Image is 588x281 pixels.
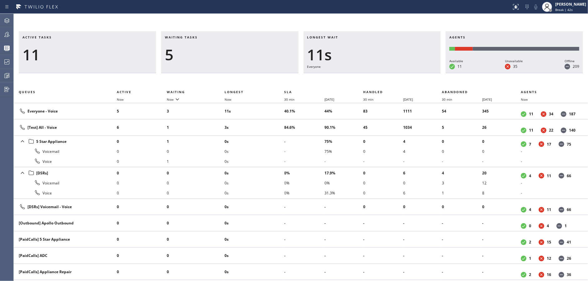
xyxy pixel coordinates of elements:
li: 0 [117,267,167,277]
dd: 41 [567,239,571,245]
div: Everyone [307,64,437,69]
li: 0 [167,218,225,228]
div: [DSRs] Voicemail - Voice [19,203,112,211]
li: 1111 [403,106,442,116]
li: - [284,136,324,146]
li: 0s [225,168,284,178]
div: Unavailable [505,58,523,64]
li: - [324,251,363,261]
li: 0s [225,251,284,261]
li: 4 [442,168,482,178]
li: 0 [117,202,167,212]
li: 84.6% [284,123,324,133]
li: - [442,267,482,277]
li: 1 [167,123,225,133]
dd: 1 [565,223,567,228]
span: Waiting tasks [165,35,198,39]
dd: 22 [549,128,553,133]
li: 0 [117,136,167,146]
li: 0 [363,136,403,146]
li: 6 [403,168,442,178]
dt: Unavailable [539,223,544,229]
dt: Unavailable [541,111,546,117]
li: 0 [363,188,403,198]
li: 90.1% [324,123,363,133]
li: - [363,267,403,277]
li: 0% [324,178,363,188]
li: 0s [225,136,284,146]
dt: Unavailable [539,141,544,147]
dd: 4 [529,207,531,212]
dt: Offline [559,239,564,245]
dd: 4 [547,223,549,228]
dd: 187 [569,111,576,117]
dt: Offline [565,64,570,69]
li: - [324,234,363,244]
dt: Unavailable [505,64,511,69]
li: 4 [403,146,442,156]
div: Unavailable: 35 [455,47,473,51]
div: [PaidCalls] 5 Star Appliance [19,237,112,242]
li: 20 [482,168,521,178]
li: 1 [167,156,225,166]
dd: 26 [567,256,571,261]
dd: 15 [547,239,551,245]
dd: 2 [529,239,531,245]
li: 0s [225,202,284,212]
dt: Available [521,272,526,278]
div: [PERSON_NAME] [555,2,586,7]
dt: Available [521,141,526,147]
li: 6 [117,123,167,133]
li: - [363,218,403,228]
li: 83 [363,106,403,116]
li: - [363,251,403,261]
li: 5 [442,123,482,133]
li: 12 [482,178,521,188]
span: Queues [19,90,36,94]
li: - [284,146,324,156]
dt: Offline [556,223,562,229]
li: 0 [117,251,167,261]
li: 6 [403,188,442,198]
div: Voicemail [19,179,112,187]
span: [DATE] [403,97,413,102]
dd: 35 [513,64,517,69]
li: - [521,178,581,188]
li: 5 [117,106,167,116]
dd: 209 [573,64,579,69]
li: 0 [167,202,225,212]
li: 54 [442,106,482,116]
dd: 11 [529,111,533,117]
li: - [284,218,324,228]
dt: Unavailable [539,256,544,261]
li: - [442,234,482,244]
li: - [363,234,403,244]
li: - [284,251,324,261]
li: - [324,267,363,277]
dt: Available [521,207,526,213]
span: Active tasks [22,35,52,39]
li: 0% [284,178,324,188]
div: 5 [165,46,295,64]
dd: 1 [529,256,531,261]
li: - [363,156,403,166]
li: 0% [284,168,324,178]
button: Mute [531,3,540,11]
li: - [442,251,482,261]
li: 8 [482,188,521,198]
li: - [403,267,442,277]
dd: 11 [547,207,551,212]
li: 17.9% [324,168,363,178]
li: 0 [117,178,167,188]
li: 0 [442,136,482,146]
dd: 7 [529,142,531,147]
span: Now [167,97,174,102]
span: Now [225,97,231,102]
div: 11 [22,46,152,64]
div: Offline: 209 [473,47,579,51]
dt: Offline [559,173,564,178]
li: - [403,218,442,228]
li: 0 [117,156,167,166]
dt: Available [449,64,455,69]
dt: Unavailable [539,207,544,213]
